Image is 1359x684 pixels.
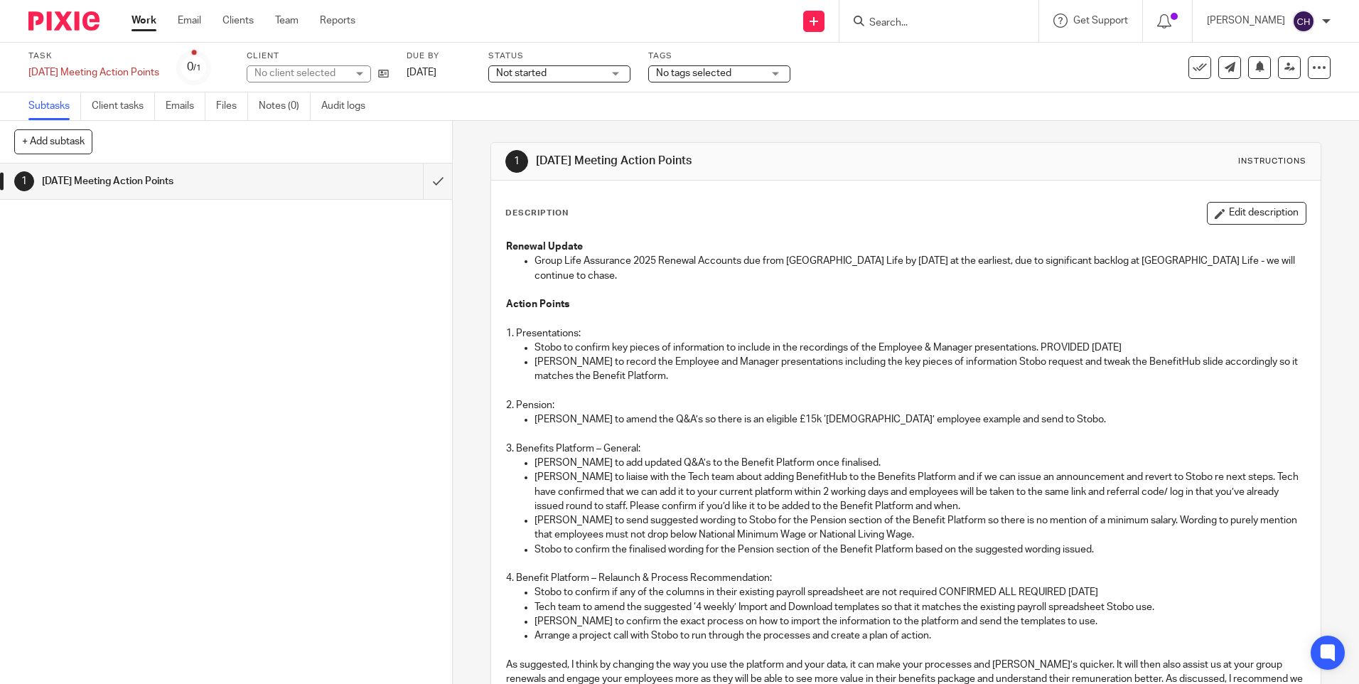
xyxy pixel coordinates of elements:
img: Pixie [28,11,100,31]
small: /1 [193,64,201,72]
h1: [DATE] Meeting Action Points [42,171,286,192]
a: Files [216,92,248,120]
p: Description [505,208,569,219]
a: Reports [320,14,355,28]
strong: Renewal Update [506,242,583,252]
a: Email [178,14,201,28]
p: [PERSON_NAME] to amend the Q&A’s so there is an eligible £15k ‘[DEMOGRAPHIC_DATA]’ employee examp... [535,412,1305,427]
img: svg%3E [1292,10,1315,33]
a: Work [131,14,156,28]
p: [PERSON_NAME] to add updated Q&A’s to the Benefit Platform once finalised. [535,456,1305,470]
input: Search [868,17,996,30]
p: 1. Presentations: [506,311,1305,341]
div: [DATE] Meeting Action Points [28,65,159,80]
p: 3. Benefits Platform – General: [506,442,1305,456]
span: Get Support [1073,16,1128,26]
p: Group Life Assurance 2025 Renewal Accounts due from [GEOGRAPHIC_DATA] Life by [DATE] at the earli... [535,254,1305,283]
p: Stobo to confirm the finalised wording for the Pension section of the Benefit Platform based on t... [535,543,1305,557]
a: Audit logs [321,92,376,120]
a: Clients [222,14,254,28]
div: Instructions [1238,156,1306,167]
p: [PERSON_NAME] to confirm the exact process on how to import the information to the platform and s... [535,614,1305,629]
p: Arrange a project call with Stobo to run through the processes and create a plan of action. [535,629,1305,643]
p: [PERSON_NAME] to record the Employee and Manager presentations including the key pieces of inform... [535,355,1305,384]
p: 4. Benefit Platform – Relaunch & Process Recommendation: [506,571,1305,585]
div: No client selected [254,66,347,80]
strong: Action Points [506,299,569,309]
p: Stobo to confirm if any of the columns in their existing payroll spreadsheet are not required CON... [535,585,1305,599]
div: 0 [187,59,201,75]
p: [PERSON_NAME] to send suggested wording to Stobo for the Pension section of the Benefit Platform ... [535,513,1305,543]
label: Client [247,50,389,62]
button: + Add subtask [14,129,92,154]
p: Tech team to amend the suggested ‘4 weekly’ Import and Download templates so that it matches the ... [535,600,1305,614]
a: Subtasks [28,92,81,120]
button: Edit description [1207,202,1306,225]
h1: [DATE] Meeting Action Points [536,154,936,169]
label: Task [28,50,159,62]
div: 11th June 2025 Meeting Action Points [28,65,159,80]
a: Notes (0) [259,92,311,120]
label: Tags [648,50,790,62]
a: Team [275,14,299,28]
div: 1 [14,171,34,191]
span: Not started [496,68,547,78]
span: [DATE] [407,68,436,78]
p: Stobo to confirm key pieces of information to include in the recordings of the Employee & Manager... [535,341,1305,355]
label: Due by [407,50,471,62]
p: 2. Pension: [506,398,1305,412]
a: Emails [166,92,205,120]
p: [PERSON_NAME] to liaise with the Tech team about adding BenefitHub to the Benefits Platform and i... [535,470,1305,513]
p: [PERSON_NAME] [1207,14,1285,28]
label: Status [488,50,630,62]
div: 1 [505,150,528,173]
a: Client tasks [92,92,155,120]
span: No tags selected [656,68,731,78]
